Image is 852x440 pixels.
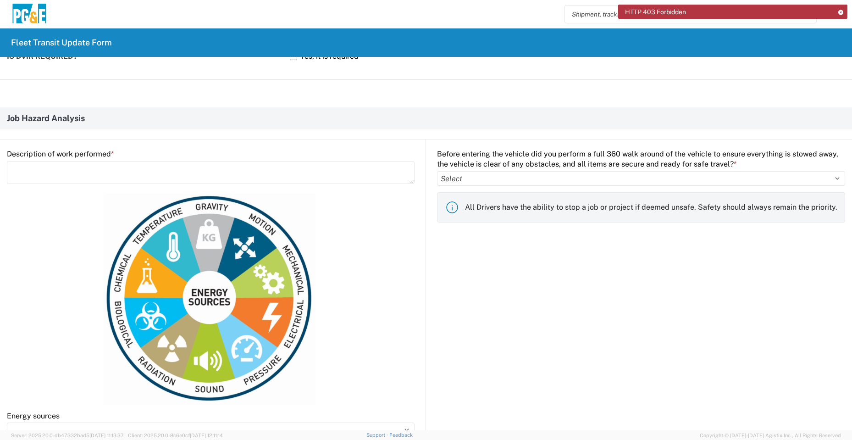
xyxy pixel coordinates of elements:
[565,6,802,23] input: Shipment, tracking or reference number
[11,37,112,48] h2: Fleet Transit Update Form
[89,433,124,438] span: [DATE] 11:13:37
[7,114,85,123] span: Job Hazard Analysis
[465,202,837,212] p: All Drivers have the ability to stop a job or project if deemed unsafe. Safety should always rema...
[11,433,124,438] span: Server: 2025.20.0-db47332bad5
[625,8,686,16] span: HTTP 403 Forbidden
[7,411,60,421] label: Energy sources
[437,149,845,169] label: Before entering the vehicle did you perform a full 360 walk around of the vehicle to ensure every...
[128,433,223,438] span: Client: 2025.20.0-8c6e0cf
[366,432,389,438] a: Support
[11,4,48,25] img: pge
[389,432,413,438] a: Feedback
[7,149,114,159] label: Description of work performed
[700,431,841,440] span: Copyright © [DATE]-[DATE] Agistix Inc., All Rights Reserved
[190,433,223,438] span: [DATE] 12:11:14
